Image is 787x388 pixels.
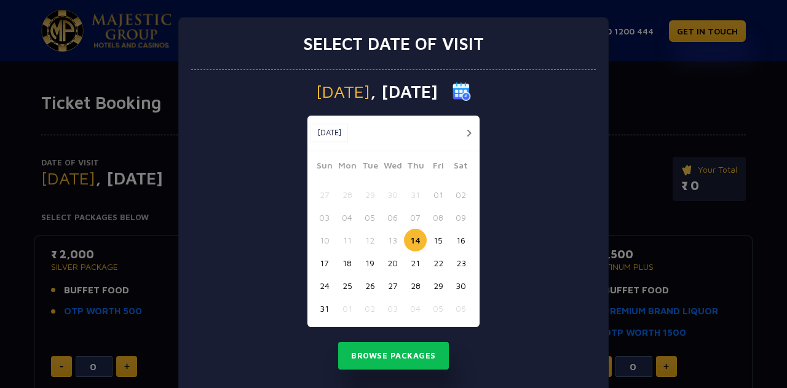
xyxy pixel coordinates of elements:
[303,33,484,54] h3: Select date of visit
[427,297,449,320] button: 05
[358,251,381,274] button: 19
[404,297,427,320] button: 04
[336,206,358,229] button: 04
[358,183,381,206] button: 29
[381,206,404,229] button: 06
[427,183,449,206] button: 01
[427,206,449,229] button: 08
[404,206,427,229] button: 07
[336,274,358,297] button: 25
[358,274,381,297] button: 26
[381,251,404,274] button: 20
[313,251,336,274] button: 17
[336,251,358,274] button: 18
[316,83,370,100] span: [DATE]
[313,206,336,229] button: 03
[336,183,358,206] button: 28
[313,229,336,251] button: 10
[358,297,381,320] button: 02
[336,297,358,320] button: 01
[453,82,471,101] img: calender icon
[404,229,427,251] button: 14
[381,297,404,320] button: 03
[449,251,472,274] button: 23
[381,274,404,297] button: 27
[336,159,358,176] span: Mon
[404,274,427,297] button: 28
[313,183,336,206] button: 27
[370,83,438,100] span: , [DATE]
[449,274,472,297] button: 30
[449,229,472,251] button: 16
[381,159,404,176] span: Wed
[449,297,472,320] button: 06
[381,183,404,206] button: 30
[358,159,381,176] span: Tue
[313,297,336,320] button: 31
[449,206,472,229] button: 09
[449,183,472,206] button: 02
[427,251,449,274] button: 22
[427,159,449,176] span: Fri
[358,206,381,229] button: 05
[427,229,449,251] button: 15
[313,159,336,176] span: Sun
[404,183,427,206] button: 31
[404,251,427,274] button: 21
[313,274,336,297] button: 24
[427,274,449,297] button: 29
[449,159,472,176] span: Sat
[381,229,404,251] button: 13
[310,124,348,142] button: [DATE]
[404,159,427,176] span: Thu
[338,342,449,370] button: Browse Packages
[358,229,381,251] button: 12
[336,229,358,251] button: 11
